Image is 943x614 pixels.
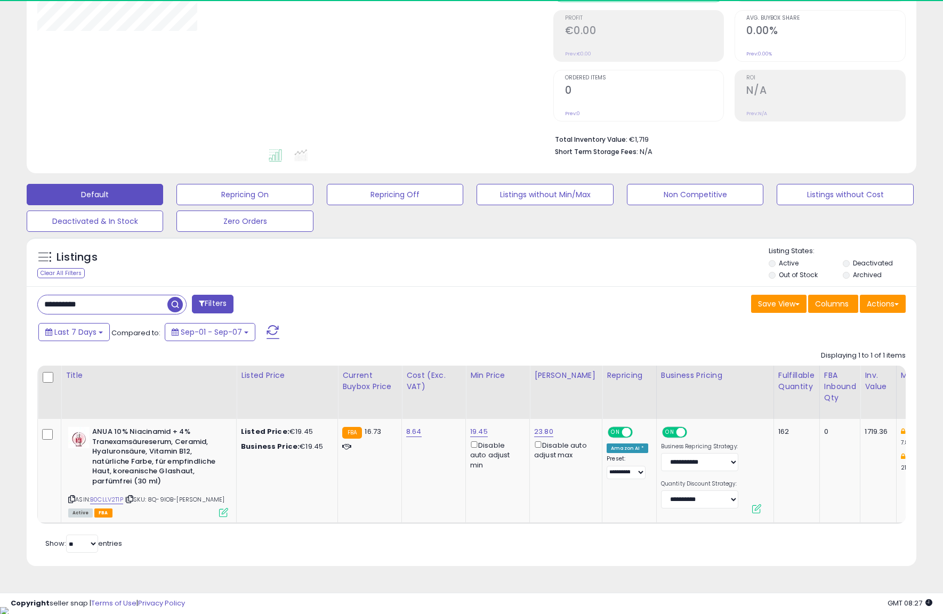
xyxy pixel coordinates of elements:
span: 16.73 [365,426,381,437]
span: ON [609,428,622,437]
button: Columns [808,295,858,313]
a: Terms of Use [91,598,136,608]
small: Prev: 0.00% [746,51,772,57]
img: 41RvqUho3cL._SL40_.jpg [68,427,90,448]
button: Repricing On [176,184,313,205]
div: Title [66,370,232,381]
label: Archived [853,270,882,279]
h2: N/A [746,84,905,99]
div: [PERSON_NAME] [534,370,598,381]
button: Actions [860,295,906,313]
span: Compared to: [111,328,160,338]
label: Deactivated [853,258,893,268]
span: Columns [815,298,849,309]
div: Inv. value [865,370,891,392]
div: 0 [824,427,852,437]
div: Clear All Filters [37,268,85,278]
div: 162 [778,427,811,437]
p: Listing States: [769,246,916,256]
span: Avg. Buybox Share [746,15,905,21]
button: Zero Orders [176,211,313,232]
div: Disable auto adjust min [470,439,521,470]
button: Listings without Min/Max [477,184,613,205]
span: Show: entries [45,538,122,548]
h2: €0.00 [565,25,724,39]
div: Amazon AI * [607,443,648,453]
h2: 0.00% [746,25,905,39]
div: €19.45 [241,442,329,451]
div: Current Buybox Price [342,370,397,392]
span: Last 7 Days [54,327,96,337]
span: All listings currently available for purchase on Amazon [68,508,93,518]
button: Listings without Cost [777,184,913,205]
span: | SKU: 8Q-9IOB-[PERSON_NAME] [125,495,225,504]
div: seller snap | | [11,599,185,609]
div: Business Pricing [661,370,769,381]
h5: Listings [57,250,98,265]
button: Filters [192,295,233,313]
a: 19.45 [470,426,488,437]
small: FBA [342,427,362,439]
div: Repricing [607,370,652,381]
label: Business Repricing Strategy: [661,443,738,450]
small: Prev: €0.00 [565,51,591,57]
button: Non Competitive [627,184,763,205]
span: Profit [565,15,724,21]
div: FBA inbound Qty [824,370,856,403]
span: OFF [685,428,702,437]
small: Prev: 0 [565,110,580,117]
span: ROI [746,75,905,81]
a: Privacy Policy [138,598,185,608]
button: Deactivated & In Stock [27,211,163,232]
button: Sep-01 - Sep-07 [165,323,255,341]
div: Disable auto adjust max [534,439,594,460]
span: OFF [631,428,648,437]
div: Cost (Exc. VAT) [406,370,461,392]
div: 1719.36 [865,427,888,437]
a: 8.64 [406,426,422,437]
b: Listed Price: [241,426,289,437]
b: Business Price: [241,441,300,451]
div: Preset: [607,455,648,479]
span: N/A [640,147,652,157]
label: Out of Stock [779,270,818,279]
b: Short Term Storage Fees: [555,147,638,156]
span: ON [663,428,676,437]
label: Active [779,258,799,268]
div: Min Price [470,370,525,381]
span: Ordered Items [565,75,724,81]
button: Last 7 Days [38,323,110,341]
b: Total Inventory Value: [555,135,627,144]
button: Default [27,184,163,205]
span: 2025-09-15 08:27 GMT [888,598,932,608]
strong: Copyright [11,598,50,608]
li: €1,719 [555,132,898,145]
div: ASIN: [68,427,228,516]
button: Save View [751,295,807,313]
div: €19.45 [241,427,329,437]
b: ANUA 10% Niacinamid + 4% Tranexamsäureserum, Ceramid, Hyaluronsäure, Vitamin B12, natürliche Farb... [92,427,222,489]
button: Repricing Off [327,184,463,205]
h2: 0 [565,84,724,99]
span: FBA [94,508,112,518]
span: Sep-01 - Sep-07 [181,327,242,337]
div: Fulfillable Quantity [778,370,815,392]
div: Displaying 1 to 1 of 1 items [821,351,906,361]
label: Quantity Discount Strategy: [661,480,738,488]
small: Prev: N/A [746,110,767,117]
a: 23.80 [534,426,553,437]
a: B0CLLV2T1P [90,495,123,504]
div: Listed Price [241,370,333,381]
